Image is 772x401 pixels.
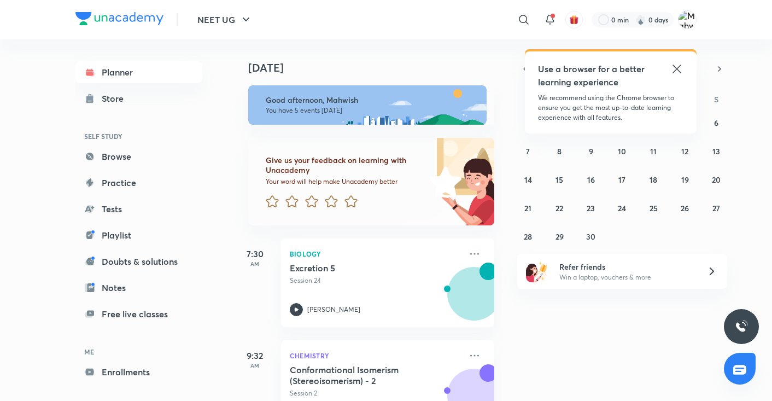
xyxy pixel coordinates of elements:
button: September 19, 2025 [676,171,694,188]
h4: [DATE] [248,61,505,74]
button: September 6, 2025 [707,114,725,131]
button: September 11, 2025 [645,142,662,160]
a: Doubts & solutions [75,251,202,272]
img: streak [635,14,646,25]
a: Practice [75,172,202,194]
a: Enrollments [75,361,202,383]
a: Free live classes [75,303,202,325]
button: September 20, 2025 [707,171,725,188]
img: feedback_image [392,138,494,225]
a: Playlist [75,224,202,246]
div: Store [102,92,130,105]
abbr: September 6, 2025 [714,118,718,128]
button: September 12, 2025 [676,142,694,160]
button: September 10, 2025 [613,142,631,160]
p: Session 24 [290,276,461,286]
button: September 23, 2025 [582,199,600,217]
button: September 8, 2025 [551,142,568,160]
p: Your word will help make Unacademy better [266,177,425,186]
img: Company Logo [75,12,163,25]
a: Browse [75,146,202,167]
p: AM [233,260,277,267]
h5: 7:30 [233,247,277,260]
p: AM [233,362,277,369]
a: Store [75,88,202,109]
button: September 21, 2025 [519,199,537,217]
button: September 17, 2025 [613,171,631,188]
h5: Conformational Isomerism (Stereoisomerism) - 2 [290,364,426,386]
abbr: September 20, 2025 [712,175,721,185]
abbr: September 16, 2025 [587,175,595,185]
button: September 26, 2025 [676,199,694,217]
p: You have 5 events [DATE] [266,106,477,115]
abbr: September 8, 2025 [557,146,562,156]
h6: ME [75,342,202,361]
button: September 14, 2025 [519,171,537,188]
img: referral [526,260,548,282]
p: Biology [290,247,461,260]
h6: Give us your feedback on learning with Unacademy [266,155,425,175]
abbr: September 25, 2025 [650,203,658,213]
abbr: September 27, 2025 [712,203,720,213]
button: NEET UG [191,9,259,31]
button: September 18, 2025 [645,171,662,188]
button: September 30, 2025 [582,228,600,245]
abbr: September 28, 2025 [524,231,532,242]
h6: SELF STUDY [75,127,202,146]
abbr: September 7, 2025 [526,146,530,156]
p: [PERSON_NAME] [307,305,360,315]
abbr: September 10, 2025 [618,146,626,156]
button: September 22, 2025 [551,199,568,217]
abbr: September 29, 2025 [555,231,564,242]
p: Session 2 [290,388,461,398]
abbr: September 14, 2025 [524,175,532,185]
abbr: Saturday [714,94,718,104]
p: We recommend using the Chrome browser to ensure you get the most up-to-date learning experience w... [538,93,683,123]
h5: Excretion 5 [290,263,426,274]
button: September 13, 2025 [707,142,725,160]
img: afternoon [248,85,487,125]
abbr: September 24, 2025 [618,203,626,213]
button: September 29, 2025 [551,228,568,245]
button: September 27, 2025 [707,199,725,217]
button: September 15, 2025 [551,171,568,188]
a: Tests [75,198,202,220]
abbr: September 18, 2025 [650,175,657,185]
h5: Use a browser for a better learning experience [538,62,647,89]
abbr: September 17, 2025 [618,175,625,185]
abbr: September 9, 2025 [589,146,593,156]
img: Avatar [448,273,500,326]
button: September 25, 2025 [645,199,662,217]
a: Planner [75,61,202,83]
img: avatar [569,15,579,25]
h5: 9:32 [233,349,277,362]
abbr: September 19, 2025 [681,175,689,185]
abbr: September 22, 2025 [555,203,563,213]
img: Mahwish Fatima [678,10,697,29]
abbr: September 15, 2025 [555,175,563,185]
abbr: September 13, 2025 [712,146,720,156]
abbr: September 12, 2025 [681,146,688,156]
button: September 28, 2025 [519,228,537,245]
button: September 9, 2025 [582,142,600,160]
abbr: September 30, 2025 [586,231,595,242]
abbr: September 26, 2025 [681,203,689,213]
a: Notes [75,277,202,299]
abbr: September 11, 2025 [650,146,657,156]
button: September 16, 2025 [582,171,600,188]
p: Chemistry [290,349,461,362]
h6: Refer friends [559,261,694,272]
button: avatar [565,11,583,28]
button: September 7, 2025 [519,142,537,160]
abbr: September 23, 2025 [587,203,595,213]
img: ttu [735,320,748,333]
abbr: September 21, 2025 [524,203,531,213]
p: Win a laptop, vouchers & more [559,272,694,282]
a: Company Logo [75,12,163,28]
h6: Good afternoon, Mahwish [266,95,477,105]
button: September 24, 2025 [613,199,631,217]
